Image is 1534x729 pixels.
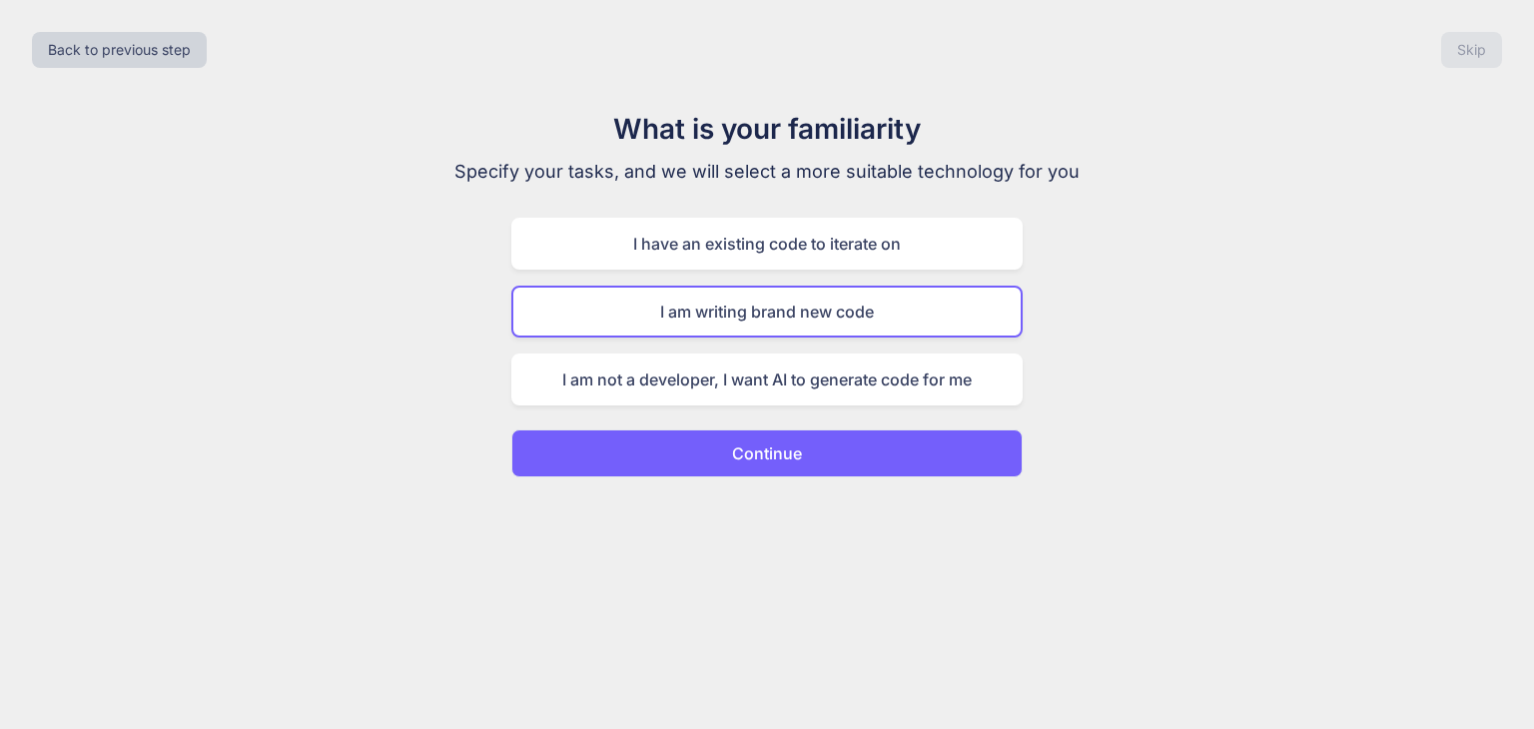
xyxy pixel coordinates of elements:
button: Back to previous step [32,32,207,68]
div: I am not a developer, I want AI to generate code for me [511,354,1023,405]
h1: What is your familiarity [431,108,1103,150]
p: Continue [732,441,802,465]
button: Continue [511,429,1023,477]
p: Specify your tasks, and we will select a more suitable technology for you [431,158,1103,186]
div: I have an existing code to iterate on [511,218,1023,270]
div: I am writing brand new code [511,286,1023,338]
button: Skip [1441,32,1502,68]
